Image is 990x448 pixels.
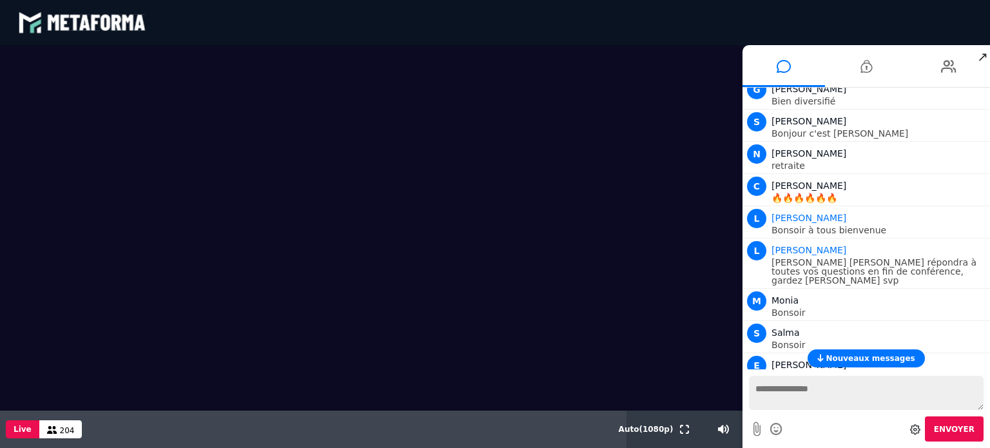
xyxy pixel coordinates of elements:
[772,258,987,285] p: [PERSON_NAME] [PERSON_NAME] répondra à toutes vos questions en fin de conférence, gardez [PERSON_...
[772,245,846,255] span: Animateur
[772,148,846,159] span: [PERSON_NAME]
[826,354,915,363] span: Nouveaux messages
[772,340,987,349] p: Bonsoir
[747,144,766,164] span: N
[616,411,676,448] button: Auto(1080p)
[747,209,766,228] span: L
[772,308,987,317] p: Bonsoir
[619,425,674,434] span: Auto ( 1080 p)
[772,327,800,338] span: Salma
[772,129,987,138] p: Bonjour c'est [PERSON_NAME]
[747,291,766,311] span: M
[772,97,987,106] p: Bien diversifié
[975,45,990,68] span: ↗
[747,324,766,343] span: S
[772,161,987,170] p: retraite
[934,425,975,434] span: Envoyer
[772,213,846,223] span: Animateur
[747,241,766,260] span: L
[6,420,39,438] button: Live
[747,80,766,99] span: G
[747,112,766,131] span: S
[60,426,75,435] span: 204
[925,416,984,442] button: Envoyer
[772,295,799,306] span: Monia
[747,177,766,196] span: C
[772,180,846,191] span: [PERSON_NAME]
[772,226,987,235] p: Bonsoir à tous bienvenue
[772,116,846,126] span: [PERSON_NAME]
[808,349,924,367] button: Nouveaux messages
[772,193,987,202] p: 🔥🔥🔥🔥🔥🔥
[772,84,846,94] span: [PERSON_NAME]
